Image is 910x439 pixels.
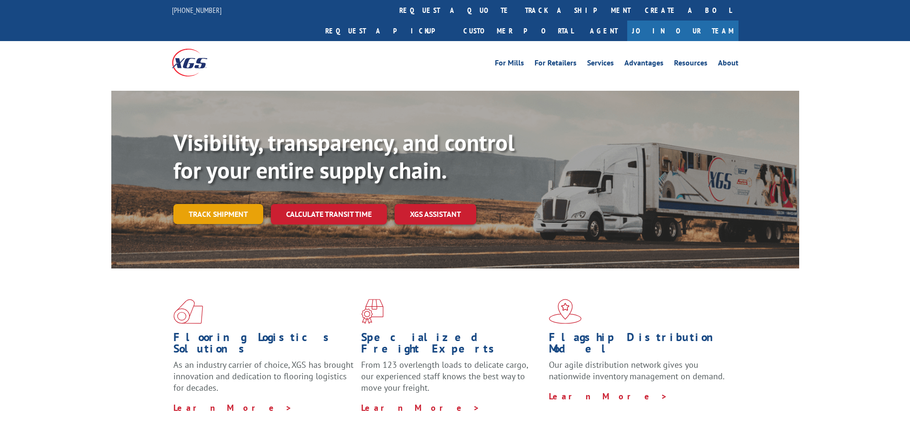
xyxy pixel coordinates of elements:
[395,204,476,225] a: XGS ASSISTANT
[535,59,577,70] a: For Retailers
[718,59,739,70] a: About
[674,59,707,70] a: Resources
[580,21,627,41] a: Agent
[173,402,292,413] a: Learn More >
[361,299,384,324] img: xgs-icon-focused-on-flooring-red
[173,204,263,224] a: Track shipment
[173,359,353,393] span: As an industry carrier of choice, XGS has brought innovation and dedication to flooring logistics...
[549,359,725,382] span: Our agile distribution network gives you nationwide inventory management on demand.
[361,359,542,402] p: From 123 overlength loads to delicate cargo, our experienced staff knows the best way to move you...
[549,299,582,324] img: xgs-icon-flagship-distribution-model-red
[173,128,514,185] b: Visibility, transparency, and control for your entire supply chain.
[361,332,542,359] h1: Specialized Freight Experts
[173,332,354,359] h1: Flooring Logistics Solutions
[627,21,739,41] a: Join Our Team
[624,59,664,70] a: Advantages
[318,21,456,41] a: Request a pickup
[587,59,614,70] a: Services
[361,402,480,413] a: Learn More >
[173,299,203,324] img: xgs-icon-total-supply-chain-intelligence-red
[549,391,668,402] a: Learn More >
[549,332,729,359] h1: Flagship Distribution Model
[456,21,580,41] a: Customer Portal
[495,59,524,70] a: For Mills
[172,5,222,15] a: [PHONE_NUMBER]
[271,204,387,225] a: Calculate transit time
